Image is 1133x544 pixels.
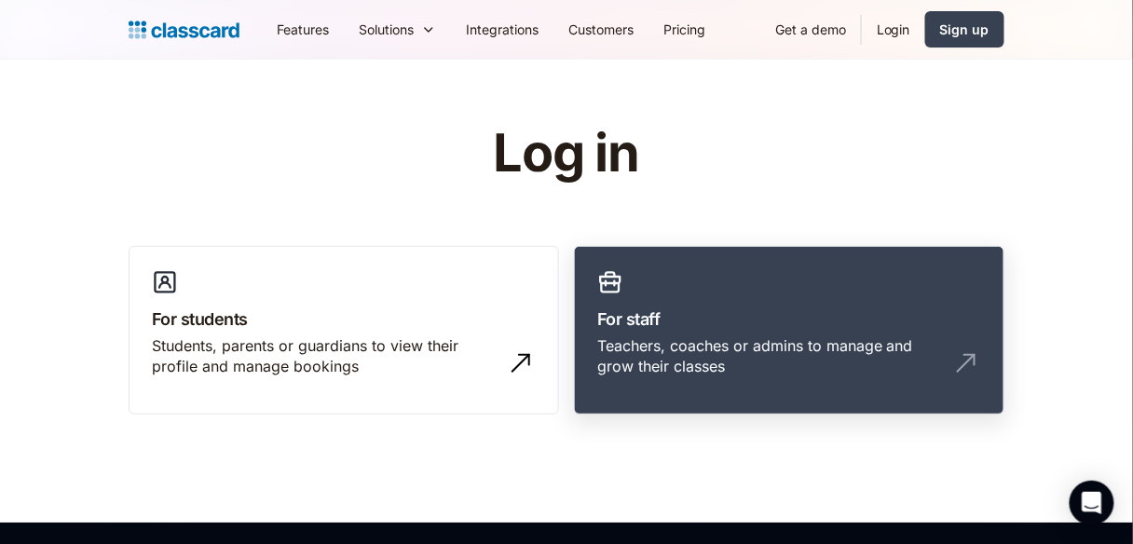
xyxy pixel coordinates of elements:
div: Sign up [940,20,990,39]
div: Students, parents or guardians to view their profile and manage bookings [152,335,498,377]
h1: Log in [271,125,863,183]
h3: For staff [597,306,981,332]
div: Solutions [359,20,414,39]
a: Login [862,8,925,50]
a: Integrations [451,8,553,50]
div: Teachers, coaches or admins to manage and grow their classes [597,335,944,377]
a: Customers [553,8,648,50]
a: Sign up [925,11,1004,48]
a: Features [262,8,344,50]
a: home [129,17,239,43]
a: Pricing [648,8,720,50]
h3: For students [152,306,536,332]
a: Get a demo [760,8,861,50]
div: Solutions [344,8,451,50]
div: Open Intercom Messenger [1070,481,1114,525]
a: For staffTeachers, coaches or admins to manage and grow their classes [574,246,1004,415]
a: For studentsStudents, parents or guardians to view their profile and manage bookings [129,246,559,415]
